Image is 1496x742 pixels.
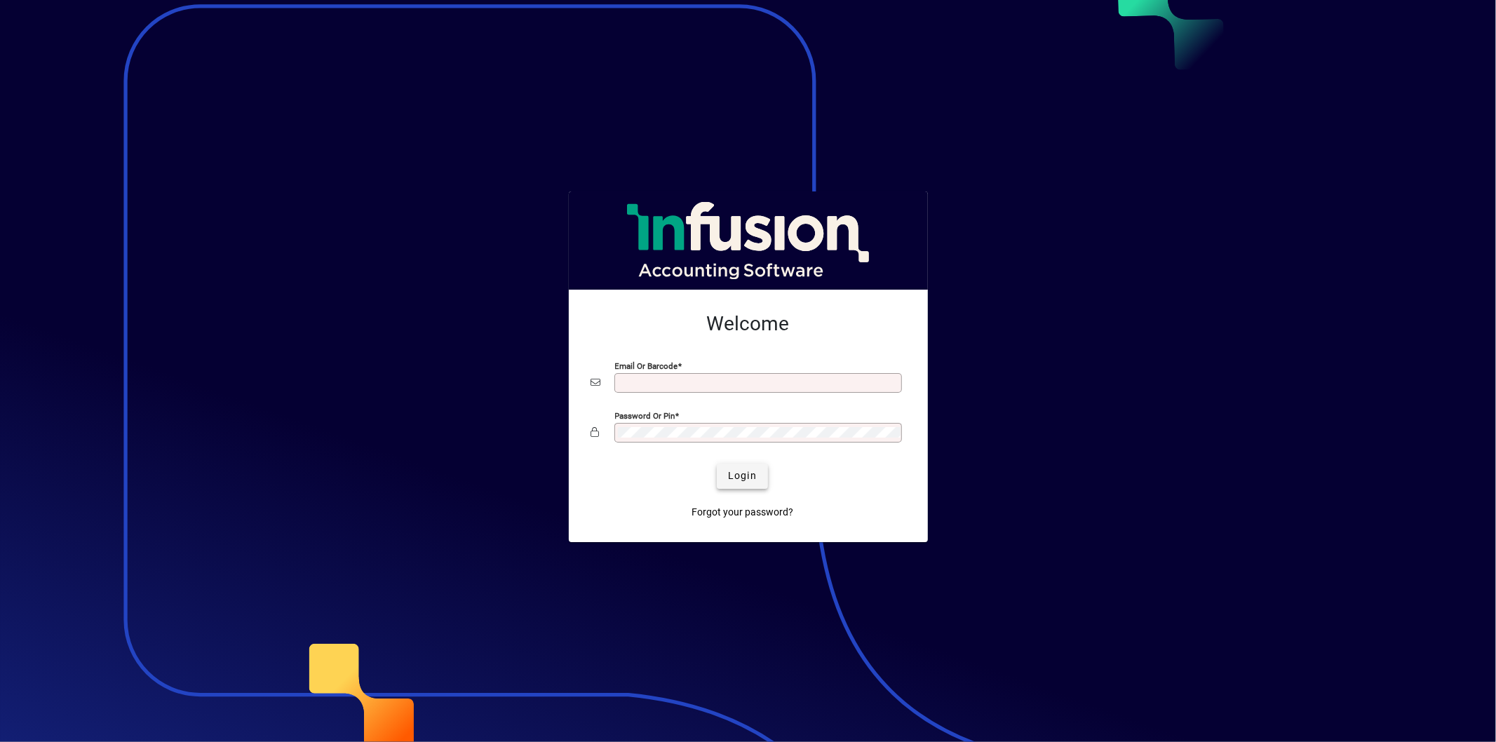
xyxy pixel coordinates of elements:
button: Login [717,464,768,489]
span: Forgot your password? [692,505,793,520]
mat-label: Email or Barcode [615,360,678,370]
span: Login [728,468,757,483]
mat-label: Password or Pin [615,410,675,420]
h2: Welcome [591,312,905,336]
a: Forgot your password? [686,500,799,525]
